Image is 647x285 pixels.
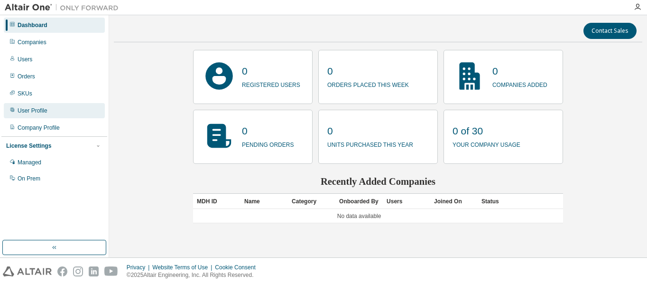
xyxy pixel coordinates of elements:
[6,142,51,150] div: License Settings
[453,124,520,138] p: 0 of 30
[244,194,284,209] div: Name
[197,194,237,209] div: MDH ID
[57,266,67,276] img: facebook.svg
[434,194,474,209] div: Joined On
[492,78,547,89] p: companies added
[327,64,409,78] p: 0
[327,124,413,138] p: 0
[18,90,32,97] div: SKUs
[339,194,379,209] div: Onboarded By
[327,138,413,149] p: units purchased this year
[327,78,409,89] p: orders placed this week
[89,266,99,276] img: linkedin.svg
[18,38,46,46] div: Companies
[193,175,563,188] h2: Recently Added Companies
[18,175,40,182] div: On Prem
[18,56,32,63] div: Users
[3,266,52,276] img: altair_logo.svg
[242,138,294,149] p: pending orders
[481,194,521,209] div: Status
[18,159,41,166] div: Managed
[215,264,261,271] div: Cookie Consent
[453,138,520,149] p: your company usage
[5,3,123,12] img: Altair One
[152,264,215,271] div: Website Terms of Use
[104,266,118,276] img: youtube.svg
[193,209,525,223] td: No data available
[292,194,332,209] div: Category
[492,64,547,78] p: 0
[18,21,47,29] div: Dashboard
[18,124,60,132] div: Company Profile
[73,266,83,276] img: instagram.svg
[242,64,300,78] p: 0
[242,124,294,138] p: 0
[387,194,426,209] div: Users
[242,78,300,89] p: registered users
[127,271,261,279] p: © 2025 Altair Engineering, Inc. All Rights Reserved.
[18,73,35,80] div: Orders
[583,23,637,39] button: Contact Sales
[127,264,152,271] div: Privacy
[18,107,47,114] div: User Profile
